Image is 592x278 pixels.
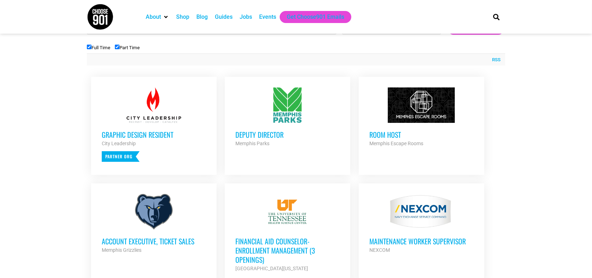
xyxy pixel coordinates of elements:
div: About [142,11,173,23]
nav: Main nav [142,11,481,23]
h3: Graphic Design Resident [102,130,206,139]
p: Partner Org [102,151,140,162]
h3: Account Executive, Ticket Sales [102,237,206,246]
strong: NEXCOM [369,247,390,253]
a: Shop [176,13,189,21]
strong: [GEOGRAPHIC_DATA][US_STATE] [235,266,308,271]
a: Get Choose901 Emails [287,13,344,21]
a: Jobs [240,13,252,21]
div: Search [491,11,502,23]
h3: Room Host [369,130,474,139]
h3: Deputy Director [235,130,340,139]
a: Guides [215,13,233,21]
label: Part Time [115,45,140,50]
a: Graphic Design Resident City Leadership Partner Org [91,77,217,172]
a: Account Executive, Ticket Sales Memphis Grizzlies [91,183,217,265]
strong: Memphis Escape Rooms [369,141,423,146]
a: Room Host Memphis Escape Rooms [359,77,484,158]
label: Full Time [87,45,110,50]
a: Deputy Director Memphis Parks [225,77,350,158]
strong: Memphis Parks [235,141,269,146]
strong: Memphis Grizzlies [102,247,141,253]
a: Blog [196,13,208,21]
strong: City Leadership [102,141,136,146]
a: About [146,13,161,21]
h3: Financial Aid Counselor-Enrollment Management (3 Openings) [235,237,340,264]
a: RSS [488,56,501,63]
a: MAINTENANCE WORKER SUPERVISOR NEXCOM [359,183,484,265]
input: Full Time [87,45,91,49]
h3: MAINTENANCE WORKER SUPERVISOR [369,237,474,246]
input: Part Time [115,45,119,49]
a: Events [259,13,276,21]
